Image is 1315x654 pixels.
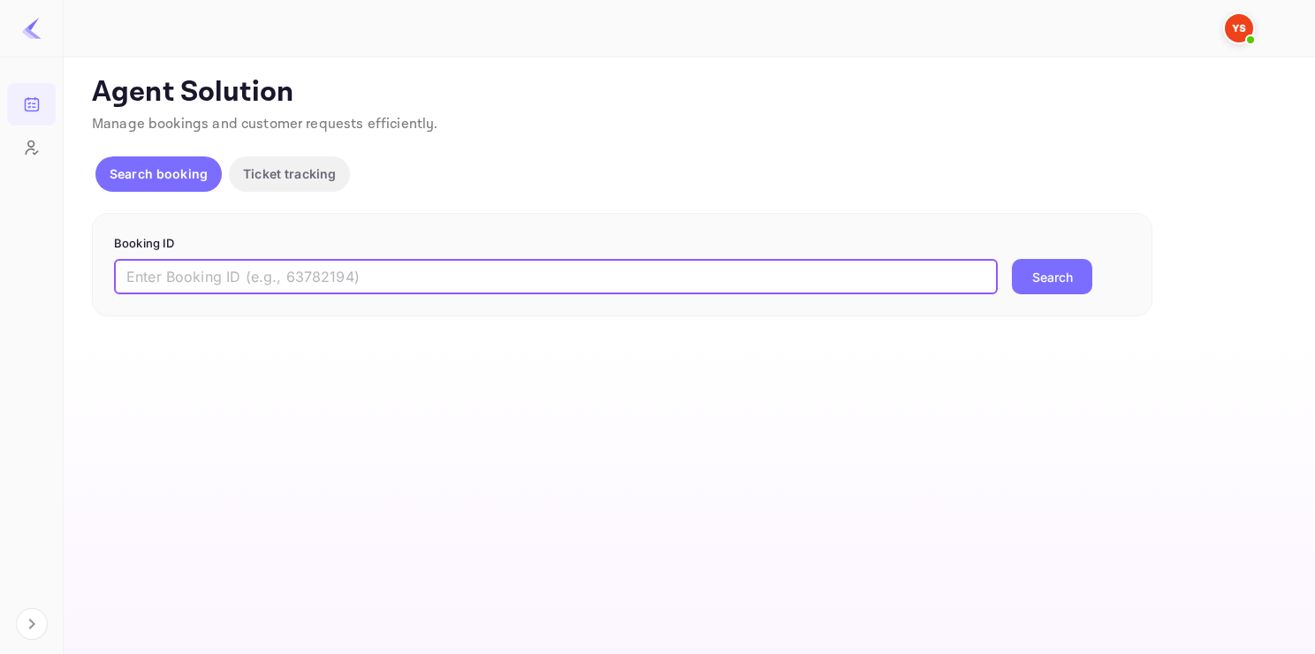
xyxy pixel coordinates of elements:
[92,75,1283,110] p: Agent Solution
[114,259,998,294] input: Enter Booking ID (e.g., 63782194)
[1012,259,1092,294] button: Search
[243,164,336,183] p: Ticket tracking
[7,126,56,167] a: Customers
[16,608,48,640] button: Expand navigation
[7,83,56,124] a: Bookings
[21,18,42,39] img: LiteAPI
[1225,14,1253,42] img: Yandex Support
[92,115,438,133] span: Manage bookings and customer requests efficiently.
[110,164,208,183] p: Search booking
[114,235,1130,253] p: Booking ID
